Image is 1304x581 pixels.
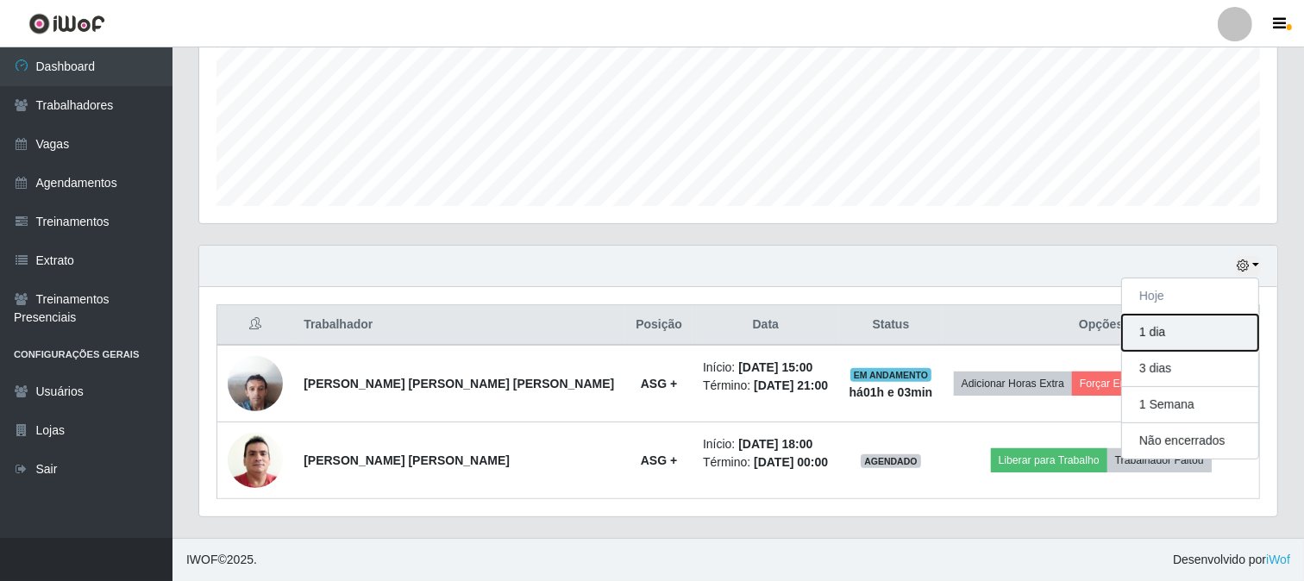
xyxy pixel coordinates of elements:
button: Forçar Encerramento [1072,372,1188,396]
button: Adicionar Horas Extra [954,372,1072,396]
strong: ASG + [641,377,677,390]
button: 1 dia [1122,315,1258,351]
button: 3 dias [1122,351,1258,387]
button: Hoje [1122,278,1258,315]
time: [DATE] 00:00 [754,455,828,469]
th: Status [839,305,944,346]
th: Data [693,305,839,346]
span: EM ANDAMENTO [850,368,932,382]
button: Não encerrados [1122,423,1258,459]
span: Desenvolvido por [1173,551,1290,569]
li: Início: [703,435,829,453]
button: 1 Semana [1122,387,1258,423]
button: Trabalhador Faltou [1107,448,1212,472]
li: Término: [703,377,829,395]
span: IWOF [186,553,218,566]
img: 1745881058992.jpeg [228,347,283,420]
strong: [PERSON_NAME] [PERSON_NAME] [304,453,510,467]
th: Trabalhador [293,305,625,346]
time: [DATE] 18:00 [738,437,812,451]
strong: ASG + [641,453,677,467]
th: Posição [625,305,693,346]
span: AGENDADO [861,454,921,468]
th: Opções [943,305,1259,346]
li: Início: [703,359,829,377]
img: 1717722421644.jpeg [228,423,283,497]
strong: há 01 h e 03 min [849,385,933,399]
strong: [PERSON_NAME] [PERSON_NAME] [PERSON_NAME] [304,377,614,390]
a: iWof [1266,553,1290,566]
time: [DATE] 21:00 [754,378,828,392]
img: CoreUI Logo [28,13,105,34]
time: [DATE] 15:00 [738,360,812,374]
span: © 2025 . [186,551,257,569]
button: Liberar para Trabalho [991,448,1107,472]
li: Término: [703,453,829,472]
